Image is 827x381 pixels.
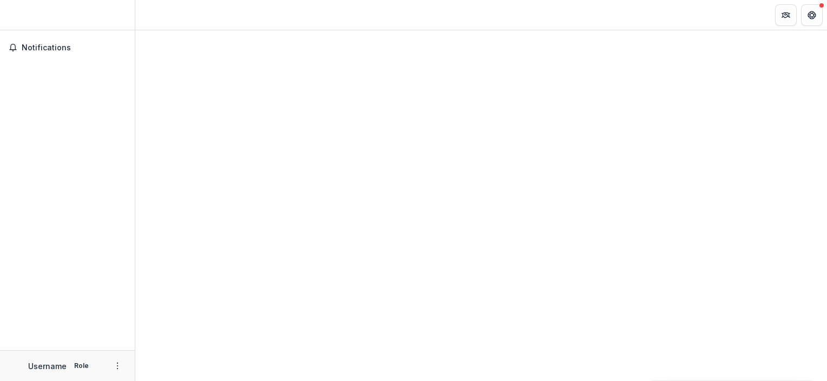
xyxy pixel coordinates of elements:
p: Role [71,361,92,371]
button: Partners [775,4,797,26]
button: Get Help [801,4,823,26]
button: Notifications [4,39,130,56]
button: More [111,359,124,372]
span: Notifications [22,43,126,52]
p: Username [28,360,67,372]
